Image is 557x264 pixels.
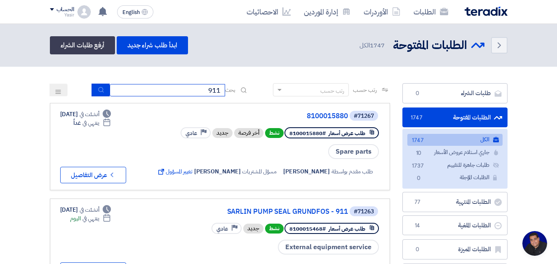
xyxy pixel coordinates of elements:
span: 1747 [370,41,385,50]
a: أرفع طلبات الشراء [50,36,115,54]
img: profile_test.png [78,5,91,19]
span: نشط [265,128,284,138]
a: الطلبات المميزة0 [402,239,508,259]
span: ينتهي في [82,119,99,127]
span: 0 [414,174,424,183]
div: الحساب [56,6,74,13]
a: الطلبات الملغية14 [402,215,508,236]
span: أنشئت في [80,206,99,214]
a: SARLIN PUMP SEAL GRUNDFOS - 911 [183,208,348,215]
span: 10 [414,149,424,158]
a: 8100015880 [183,112,348,120]
span: مسؤل المشتريات [242,167,277,176]
span: External equipment service [278,240,379,255]
span: أنشئت في [80,110,99,119]
span: 1737 [414,162,424,171]
div: [DATE] [60,206,111,214]
div: #71267 [354,113,374,119]
span: ينتهي في [82,214,99,223]
a: طلبات الشراء0 [402,83,508,103]
span: عادي [186,129,197,137]
a: الاحصائيات [240,2,297,21]
div: [DATE] [60,110,111,119]
img: Teradix logo [465,7,508,16]
span: Spare parts [328,144,379,159]
div: Yasir [50,13,74,17]
span: 0 [413,245,423,254]
a: Open chat [522,231,547,256]
h2: الطلبات المفتوحة [393,37,467,54]
a: طلبات جاهزة للتقييم [407,159,503,171]
div: جديد [212,128,233,138]
span: 1747 [414,136,424,145]
a: الطلبات المفتوحة1747 [402,107,508,128]
a: إدارة الموردين [297,2,357,21]
button: عرض التفاصيل [60,167,126,183]
span: 77 [413,198,423,206]
span: طلب عرض أسعار [329,129,365,137]
a: جاري استلام عروض الأسعار [407,147,503,159]
div: جديد [243,224,263,234]
span: #8100015880 [289,129,326,137]
span: 14 [413,222,423,230]
span: تغيير المسؤول [157,167,193,176]
div: غداً [73,119,111,127]
a: الطلبات المؤجلة [407,172,503,184]
span: عادي [216,225,228,233]
span: 0 [413,89,423,98]
button: English [117,5,153,19]
span: English [122,9,140,15]
a: الطلبات [407,2,455,21]
a: ابدأ طلب شراء جديد [117,36,188,54]
span: الكل [360,41,386,50]
a: الطلبات المنتهية77 [402,192,508,212]
div: أخر فرصة [234,128,263,138]
a: الكل [407,134,503,146]
span: #8100015468 [289,225,326,233]
div: رتب حسب [320,86,344,95]
span: [PERSON_NAME] [283,167,330,176]
input: ابحث بعنوان أو رقم الطلب [110,84,225,96]
span: طلب مقدم بواسطة [331,167,373,176]
a: الأوردرات [357,2,407,21]
span: 1747 [413,114,423,122]
span: رتب حسب [353,86,376,94]
span: [PERSON_NAME] [194,167,241,176]
span: بحث [225,86,236,94]
span: طلب عرض أسعار [329,225,365,233]
span: نشط [265,224,284,234]
div: اليوم [70,214,111,223]
div: #71263 [354,209,374,215]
